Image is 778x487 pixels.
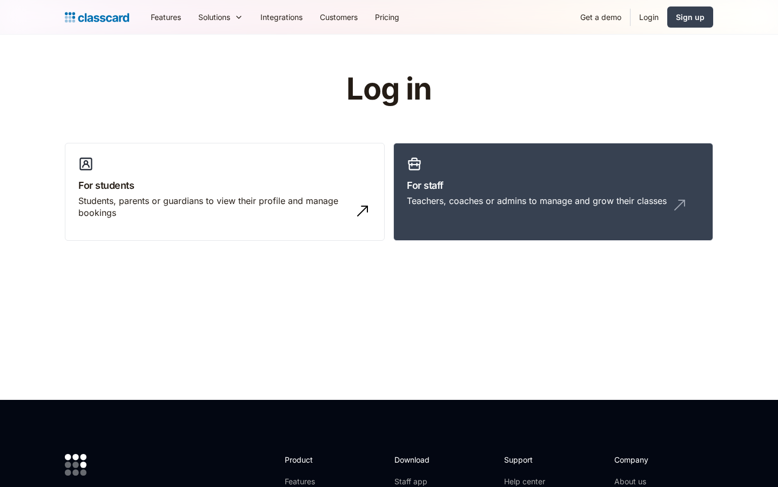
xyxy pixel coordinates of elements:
[407,195,667,207] div: Teachers, coaches or admins to manage and grow their classes
[393,143,713,241] a: For staffTeachers, coaches or admins to manage and grow their classes
[614,454,686,465] h2: Company
[631,5,667,29] a: Login
[218,73,561,106] h1: Log in
[667,6,713,28] a: Sign up
[65,143,385,241] a: For studentsStudents, parents or guardians to view their profile and manage bookings
[78,195,350,219] div: Students, parents or guardians to view their profile and manage bookings
[285,476,343,487] a: Features
[78,178,371,193] h3: For students
[252,5,311,29] a: Integrations
[366,5,408,29] a: Pricing
[504,476,548,487] a: Help center
[572,5,630,29] a: Get a demo
[676,11,705,23] div: Sign up
[285,454,343,465] h2: Product
[504,454,548,465] h2: Support
[407,178,700,193] h3: For staff
[190,5,252,29] div: Solutions
[198,11,230,23] div: Solutions
[614,476,686,487] a: About us
[142,5,190,29] a: Features
[311,5,366,29] a: Customers
[394,476,439,487] a: Staff app
[65,10,129,25] a: home
[394,454,439,465] h2: Download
